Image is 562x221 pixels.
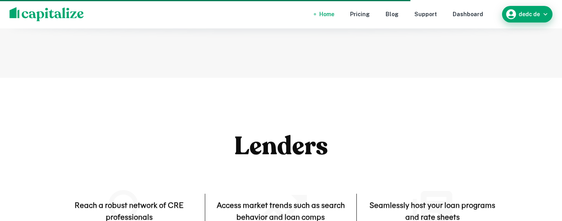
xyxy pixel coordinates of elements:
[519,11,540,17] h6: dedc de
[9,7,84,21] img: capitalize-logo.png
[350,10,370,19] a: Pricing
[386,10,399,19] a: Blog
[502,6,553,22] button: dedc de
[523,158,562,196] iframe: Chat Widget
[234,131,328,162] h1: Lenders
[319,10,334,19] a: Home
[414,10,437,19] a: Support
[453,10,483,19] a: Dashboard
